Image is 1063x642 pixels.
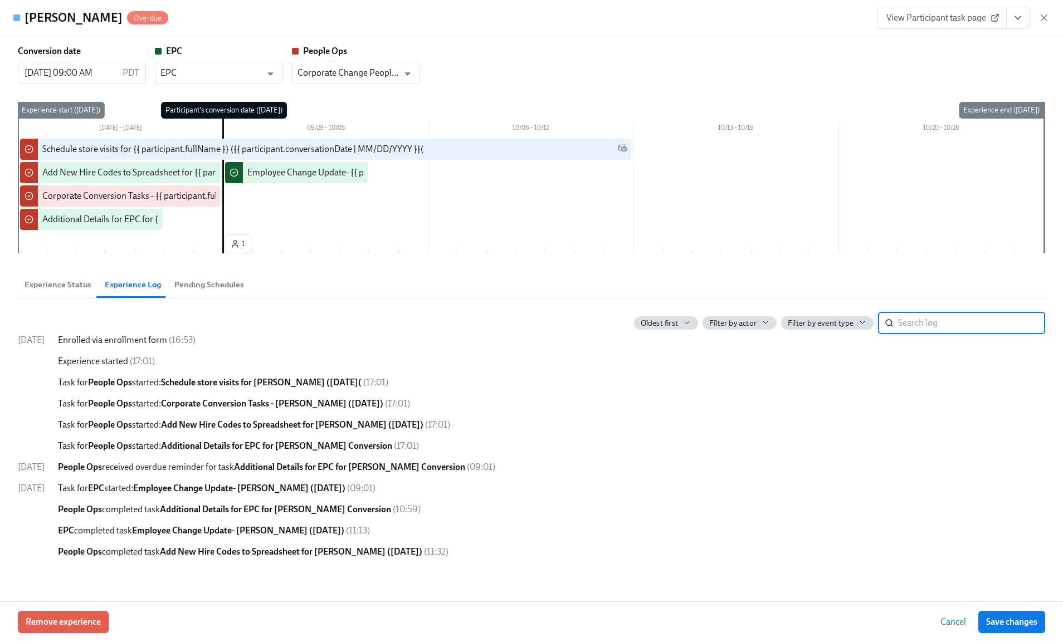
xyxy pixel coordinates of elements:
[58,355,1045,367] div: Experience started
[262,65,279,82] button: Open
[42,213,302,226] div: Additional Details for EPC for {{ participant.fullName }}'s Conversion
[166,46,182,56] strong: EPC
[42,166,485,179] div: Add New Hire Codes to Spreadsheet for {{ participant.fullName }} ({{ participant.conversationDate...
[88,398,132,409] strong: People Ops
[88,440,132,451] strong: People Ops
[127,14,168,22] span: Overdue
[58,504,391,514] span: completed task
[346,525,370,536] span: ( 11:13 )
[1006,7,1030,29] button: View task page
[886,12,997,23] span: View Participant task page
[781,316,874,330] button: Filter by event type
[58,525,74,536] strong: EPC
[633,122,838,136] div: 10/13 – 10/19
[18,122,223,136] div: [DATE] – [DATE]
[303,46,347,56] strong: People Ops
[58,334,1045,346] div: Enrolled via enrollment form
[940,616,966,628] span: Cancel
[385,398,410,409] span: ( 17:01 )
[161,398,383,409] strong: Corporate Conversion Tasks - [PERSON_NAME] ([DATE])
[42,190,446,202] div: Corporate Conversion Tasks - {{ participant.fullName }} ({{ participant.conversationDate | MM/DD/...
[161,102,287,119] div: Participant's conversion date ([DATE])
[399,65,416,82] button: Open
[161,419,423,430] strong: Add New Hire Codes to Spreadsheet for [PERSON_NAME] ([DATE])
[467,462,495,472] span: ( 09:01 )
[58,462,465,472] span: received overdue reminder for task
[18,483,45,493] span: [DATE]
[618,143,627,156] span: Work Email
[959,102,1044,119] div: Experience end ([DATE])
[428,122,633,136] div: 10/06 – 10/12
[58,546,102,557] strong: People Ops
[424,546,448,557] span: ( 11:32 )
[25,278,91,291] span: Experience Status
[58,440,392,451] span: Task for started:
[88,483,104,493] strong: EPC
[18,462,45,472] span: [DATE]
[247,166,641,179] div: Employee Change Update- {{ participant.fullName }} ({{ participant.conversationDate | MM/DD/YYYY }})
[18,335,45,345] span: [DATE]
[58,398,383,409] span: Task for started:
[88,377,132,388] strong: People Ops
[58,525,344,536] span: completed task
[123,67,139,79] p: PDT
[161,440,392,451] strong: Additional Details for EPC for [PERSON_NAME] Conversion
[58,504,102,514] strong: People Ops
[132,525,344,536] strong: Employee Change Update- [PERSON_NAME] ([DATE])
[58,462,102,472] strong: People Ops
[58,377,362,388] span: Task for started:
[17,102,105,119] div: Experience start ([DATE])
[18,611,109,633] button: Remove experience
[58,419,423,430] span: Task for started:
[363,377,388,388] span: ( 17:01 )
[425,419,450,430] span: ( 17:01 )
[105,278,161,291] span: Experience Log
[709,318,757,329] span: Filter by actor
[223,122,428,136] div: 09/29 – 10/05
[347,483,376,493] span: ( 09:01 )
[839,122,1044,136] div: 10/20 – 10/26
[877,7,1007,29] a: View Participant task page
[634,316,698,330] button: Oldest first
[986,616,1037,628] span: Save changes
[58,546,422,557] span: completed task
[788,318,854,329] span: Filter by event type
[174,278,244,291] span: Pending Schedules
[130,356,155,366] span: ( 17:01 )
[703,316,777,330] button: Filter by actor
[18,45,81,57] label: Conversion date
[25,9,123,26] h4: [PERSON_NAME]
[898,312,1045,334] input: Search log
[169,335,196,345] span: ( 16:53 )
[160,546,422,557] strong: Add New Hire Codes to Spreadsheet for [PERSON_NAME] ([DATE])
[641,318,678,329] span: Oldest first
[933,611,974,633] button: Cancel
[394,440,419,451] span: ( 17:01 )
[42,143,423,155] div: Schedule store visits for {{ participant.fullName }} ({{ participant.conversationDate | MM/DD/YYY...
[393,504,421,514] span: ( 10:59 )
[160,504,391,514] strong: Additional Details for EPC for [PERSON_NAME] Conversion
[234,462,465,472] strong: Additional Details for EPC for [PERSON_NAME] Conversion
[133,483,345,493] strong: Employee Change Update- [PERSON_NAME] ([DATE])
[58,483,345,493] span: Task for started:
[88,419,132,430] strong: People Ops
[26,616,101,628] span: Remove experience
[161,377,362,388] strong: Schedule store visits for [PERSON_NAME] ([DATE](
[978,611,1045,633] button: Save changes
